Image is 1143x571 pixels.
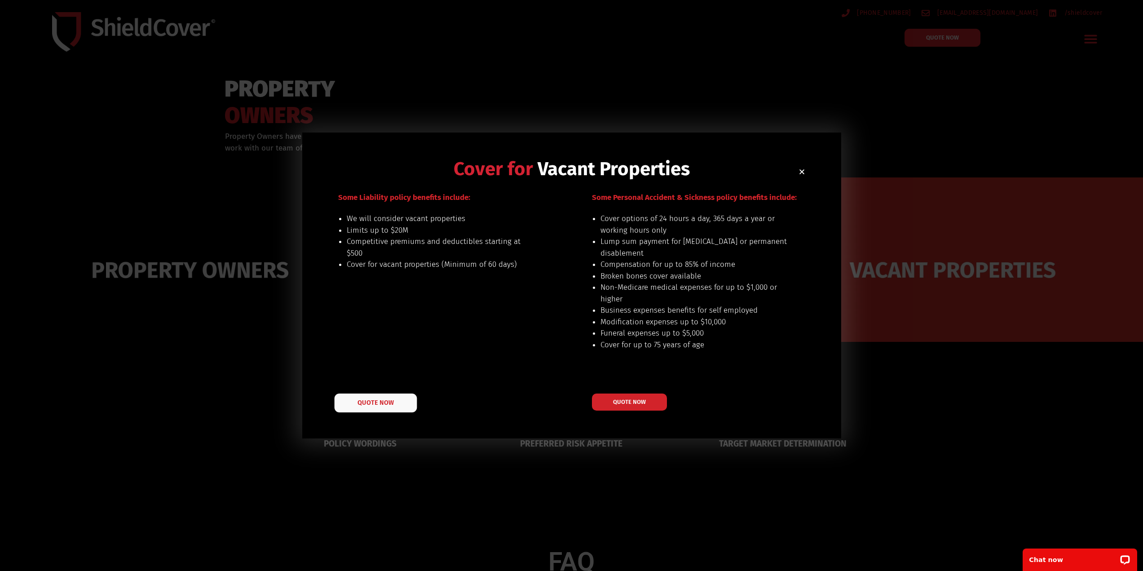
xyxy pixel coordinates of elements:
span: Vacant Properties [538,158,690,180]
li: Funeral expenses up to $5,000 [600,328,788,339]
span: Some Personal Accident & Sickness policy benefits include: [592,193,797,202]
span: Cover for [454,158,533,180]
li: Cover for vacant properties (Minimum of 60 days) [347,259,534,270]
iframe: LiveChat chat widget [1017,543,1143,571]
li: Modification expenses up to $10,000 [600,316,788,328]
span: QUOTE NOW [613,399,646,405]
a: QUOTE NOW [334,394,417,412]
a: QUOTE NOW [592,394,667,411]
li: Cover options of 24 hours a day, 365 days a year or working hours only [600,213,788,236]
span: QUOTE NOW [357,399,393,406]
li: Competitive premiums and deductibles starting at $500 [347,236,534,259]
li: Limits up to $20M [347,225,534,236]
li: We will consider vacant properties [347,213,534,225]
li: Business expenses benefits for self employed [600,305,788,316]
a: Close [799,168,805,175]
li: Cover for up to 75 years of age [600,339,788,351]
li: Non-Medicare medical expenses for up to $1,000 or higher [600,282,788,305]
li: Broken bones cover available [600,270,788,282]
li: Compensation for up to 85% of income [600,259,788,270]
span: Some Liability policy benefits include: [338,193,470,202]
li: Lump sum payment for [MEDICAL_DATA] or permanent disablement [600,236,788,259]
